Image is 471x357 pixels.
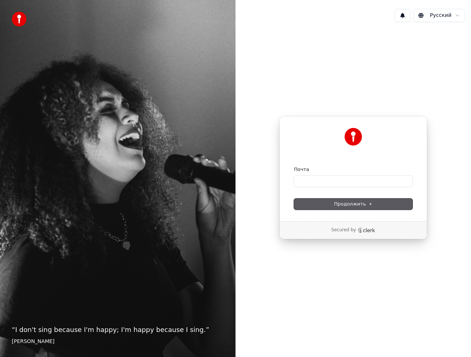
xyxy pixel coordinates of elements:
[12,12,26,26] img: youka
[358,228,375,233] a: Clerk logo
[294,166,309,173] label: Почта
[334,201,373,207] span: Продолжить
[344,128,362,146] img: Youka
[12,325,224,335] p: “ I don't sing because I'm happy; I'm happy because I sing. ”
[294,199,412,210] button: Продолжить
[331,227,356,233] p: Secured by
[12,338,224,345] footer: [PERSON_NAME]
